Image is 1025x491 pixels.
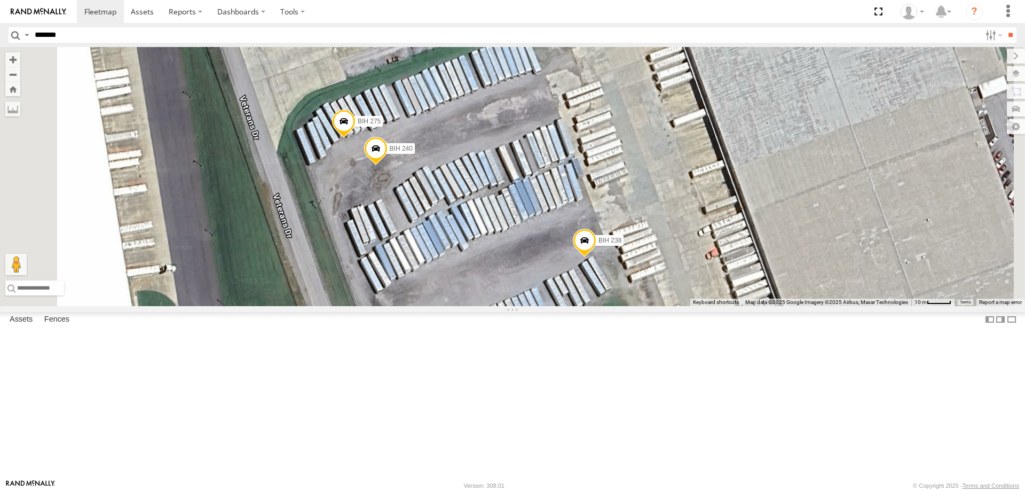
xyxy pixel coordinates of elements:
[963,482,1019,489] a: Terms and Conditions
[960,300,971,305] a: Terms (opens in new tab)
[5,102,20,116] label: Measure
[5,52,20,67] button: Zoom in
[39,312,75,327] label: Fences
[22,27,31,43] label: Search Query
[358,118,381,125] span: BIH 275
[693,299,739,306] button: Keyboard shortcuts
[5,254,27,275] button: Drag Pegman onto the map to open Street View
[979,299,1022,305] a: Report a map error
[598,237,621,244] span: BIH 238
[1007,119,1025,134] label: Map Settings
[745,299,908,305] span: Map data ©2025 Google Imagery ©2025 Airbus, Maxar Technologies
[911,299,955,306] button: Map Scale: 10 m per 42 pixels
[1006,312,1017,328] label: Hide Summary Table
[5,82,20,96] button: Zoom Home
[966,3,983,20] i: ?
[995,312,1006,328] label: Dock Summary Table to the Right
[5,67,20,82] button: Zoom out
[984,312,995,328] label: Dock Summary Table to the Left
[11,8,66,15] img: rand-logo.svg
[390,145,413,152] span: BIH 240
[464,482,504,489] div: Version: 308.01
[6,480,55,491] a: Visit our Website
[4,312,38,327] label: Assets
[913,482,1019,489] div: © Copyright 2025 -
[897,4,928,20] div: Nele .
[914,299,927,305] span: 10 m
[981,27,1004,43] label: Search Filter Options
